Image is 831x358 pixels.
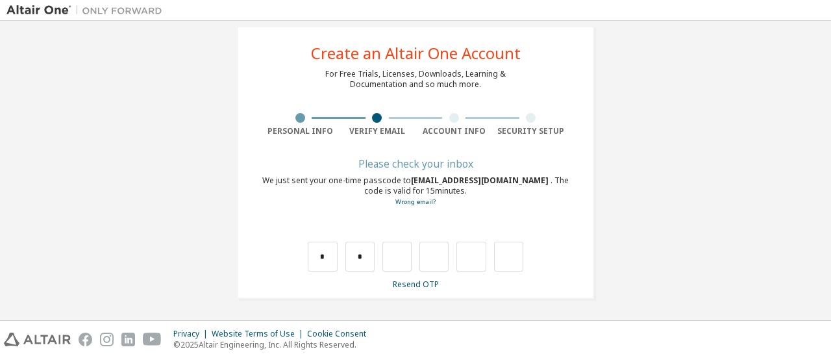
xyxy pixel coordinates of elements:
[311,45,521,61] div: Create an Altair One Account
[393,279,439,290] a: Resend OTP
[79,333,92,346] img: facebook.svg
[212,329,307,339] div: Website Terms of Use
[143,333,162,346] img: youtube.svg
[121,333,135,346] img: linkedin.svg
[415,126,493,136] div: Account Info
[307,329,374,339] div: Cookie Consent
[262,126,339,136] div: Personal Info
[339,126,416,136] div: Verify Email
[6,4,169,17] img: Altair One
[411,175,551,186] span: [EMAIL_ADDRESS][DOMAIN_NAME]
[395,198,436,206] a: Go back to the registration form
[493,126,570,136] div: Security Setup
[173,329,212,339] div: Privacy
[4,333,71,346] img: altair_logo.svg
[173,339,374,350] p: © 2025 Altair Engineering, Inc. All Rights Reserved.
[100,333,114,346] img: instagram.svg
[262,160,569,168] div: Please check your inbox
[325,69,506,90] div: For Free Trials, Licenses, Downloads, Learning & Documentation and so much more.
[262,175,569,207] div: We just sent your one-time passcode to . The code is valid for 15 minutes.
